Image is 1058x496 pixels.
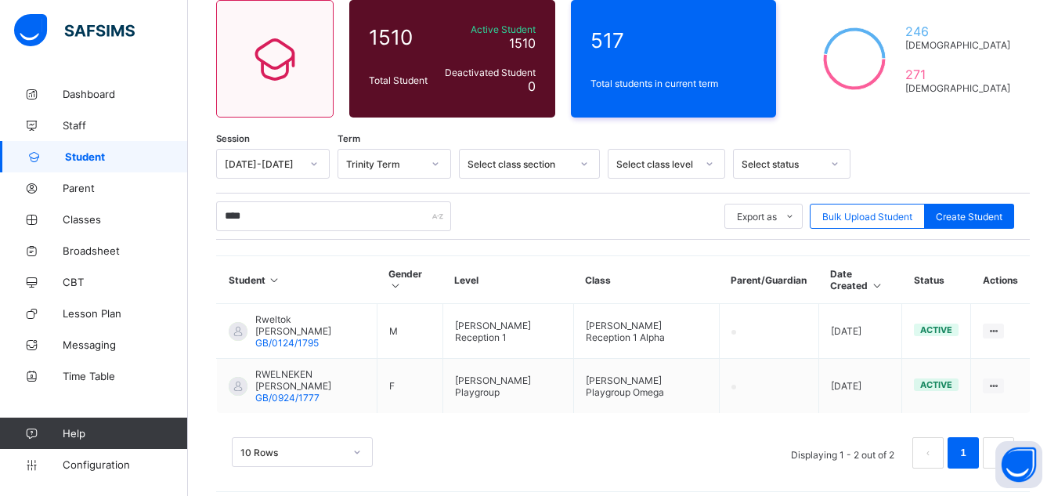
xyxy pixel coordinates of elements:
span: Create Student [936,211,1002,223]
th: Date Created [818,256,902,304]
span: Configuration [63,458,187,471]
div: Select status [742,158,821,170]
span: Dashboard [63,88,188,100]
span: Bulk Upload Student [822,211,912,223]
div: 10 Rows [240,447,344,458]
i: Sort in Ascending Order [870,280,883,291]
span: active [920,324,952,335]
td: [PERSON_NAME] Playgroup Omega [573,359,719,414]
td: [PERSON_NAME] Playgroup [442,359,573,414]
span: Classes [63,213,188,226]
div: Total Student [365,71,438,90]
div: Trinity Term [346,158,422,170]
span: Parent [63,182,188,194]
i: Sort in Ascending Order [388,280,402,291]
span: [DEMOGRAPHIC_DATA] [905,39,1010,51]
i: Sort in Ascending Order [268,274,281,286]
span: Time Table [63,370,188,382]
span: GB/0924/1777 [255,392,320,404]
th: Actions [971,256,1030,304]
td: [DATE] [818,304,902,359]
th: Class [573,256,719,304]
span: 271 [905,67,1010,82]
td: F [377,359,442,414]
td: M [377,304,442,359]
td: [PERSON_NAME] Reception 1 [442,304,573,359]
span: Export as [737,211,777,223]
td: [DATE] [818,359,902,414]
img: safsims [14,14,135,47]
li: 下一页 [983,437,1014,469]
span: Help [63,427,187,440]
th: Gender [377,256,442,304]
span: Deactivated Student [442,67,536,78]
span: Staff [63,119,188,132]
li: 上一页 [912,437,944,469]
td: [PERSON_NAME] Reception 1 Alpha [573,304,719,359]
th: Parent/Guardian [719,256,818,304]
div: [DATE]-[DATE] [225,158,301,170]
th: Student [217,256,377,304]
span: Student [65,150,188,163]
li: 1 [948,437,979,469]
span: [DEMOGRAPHIC_DATA] [905,82,1010,94]
button: Open asap [995,441,1042,488]
div: Select class section [468,158,571,170]
span: RWELNEKEN [PERSON_NAME] [255,368,365,392]
li: Displaying 1 - 2 out of 2 [779,437,906,469]
span: CBT [63,276,188,288]
span: 246 [905,24,1010,39]
button: prev page [912,437,944,469]
span: Active Student [442,24,536,35]
span: GB/0124/1795 [255,337,319,349]
span: 517 [590,28,757,52]
span: 0 [528,78,536,94]
div: Select class level [616,158,696,170]
span: Session [216,133,250,144]
span: Rweltok [PERSON_NAME] [255,313,365,337]
a: 1 [955,443,970,463]
span: Lesson Plan [63,307,188,320]
span: 1510 [509,35,536,51]
span: active [920,379,952,390]
span: Total students in current term [590,78,757,89]
span: Broadsheet [63,244,188,257]
th: Level [442,256,573,304]
th: Status [902,256,971,304]
span: Messaging [63,339,188,351]
span: Term [338,133,360,144]
span: 1510 [369,25,434,49]
button: next page [983,437,1014,469]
